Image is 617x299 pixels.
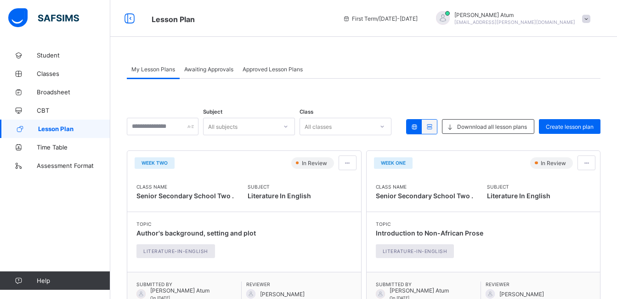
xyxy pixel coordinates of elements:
span: WEEK TWO [142,160,168,166]
span: WEEK ONE [381,160,406,166]
img: safsims [8,8,79,28]
span: Subject [248,184,311,190]
span: Broadsheet [37,88,110,96]
span: In Review [301,160,330,167]
span: Literature-in-English [383,248,447,254]
div: JohnAtum [427,11,595,26]
span: Introduction to Non-African Prose [376,229,483,237]
span: Literature In English [487,190,550,202]
span: Reviewer [246,282,351,287]
span: Help [37,277,110,284]
span: Reviewer [486,282,591,287]
span: Downnload all lesson plans [457,123,527,130]
span: [PERSON_NAME] Atum [390,287,449,294]
span: [PERSON_NAME] Atum [454,11,575,18]
span: Topic [376,221,483,227]
span: Awaiting Approvals [184,66,233,73]
span: Lesson Plan [152,15,195,24]
span: [PERSON_NAME] [499,291,544,298]
span: Senior Secondary School Two . [376,192,473,200]
span: Subject [203,109,222,115]
span: Class Name [136,184,234,190]
span: Student [37,52,110,59]
span: Create lesson plan [546,123,594,130]
span: In Review [540,160,569,167]
span: Classes [37,70,110,77]
span: Author's background, setting and plot [136,229,256,237]
span: [EMAIL_ADDRESS][PERSON_NAME][DOMAIN_NAME] [454,19,575,25]
span: Class Name [376,184,473,190]
span: Time Table [37,144,110,151]
span: Topic [136,221,256,227]
span: Subject [487,184,550,190]
span: [PERSON_NAME] Atum [150,287,209,294]
span: Senior Secondary School Two . [136,192,234,200]
span: Lesson Plan [38,125,110,132]
div: All classes [305,118,332,135]
span: [PERSON_NAME] [260,291,305,298]
span: Literature-in-English [143,248,208,254]
div: All subjects [208,118,238,135]
span: My Lesson Plans [131,66,175,73]
span: Approved Lesson Plans [243,66,303,73]
span: Class [300,109,313,115]
span: session/term information [343,15,418,22]
span: Submitted By [136,282,241,287]
span: CBT [37,107,110,114]
span: Submitted By [376,282,481,287]
span: Literature In English [248,190,311,202]
span: Assessment Format [37,162,110,169]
